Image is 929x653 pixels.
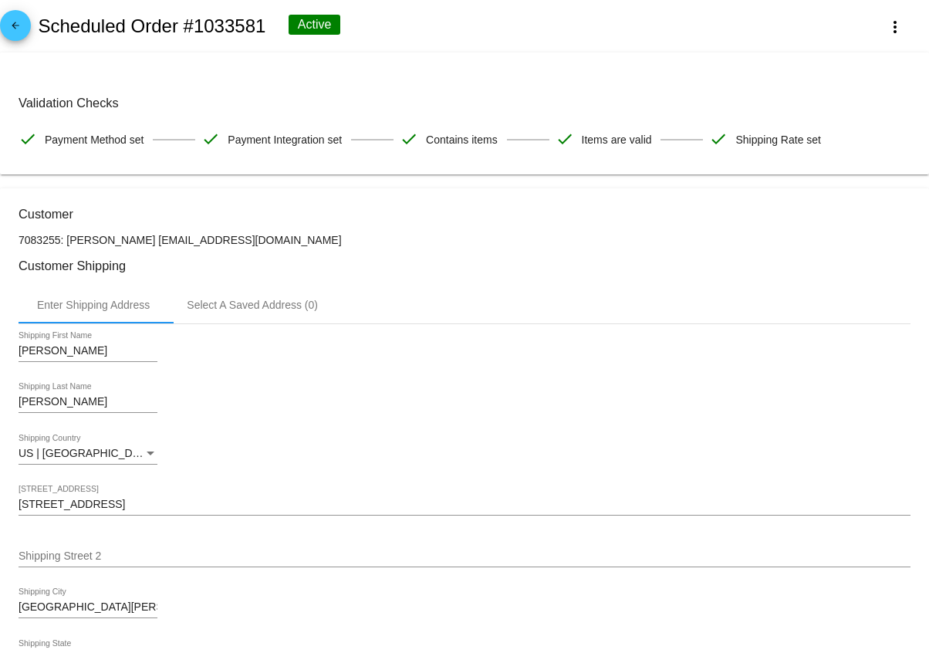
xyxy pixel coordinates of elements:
mat-icon: arrow_back [6,20,25,39]
h3: Validation Checks [19,96,910,110]
span: Shipping Rate set [735,123,821,156]
h2: Scheduled Order #1033581 [38,15,265,37]
h3: Customer Shipping [19,259,910,273]
span: Payment Method set [45,123,144,156]
mat-select: Shipping Country [19,448,157,460]
div: Active [289,15,341,35]
h3: Customer [19,207,910,222]
input: Shipping City [19,601,157,614]
mat-icon: check [400,130,418,148]
mat-icon: check [709,130,728,148]
span: Items are valid [582,123,652,156]
span: Contains items [426,123,498,156]
input: Shipping First Name [19,345,157,357]
mat-icon: check [201,130,220,148]
mat-icon: more_vert [886,18,904,36]
input: Shipping Street 2 [19,550,910,563]
p: 7083255: [PERSON_NAME] [EMAIL_ADDRESS][DOMAIN_NAME] [19,234,910,246]
div: Select A Saved Address (0) [187,299,318,311]
span: Payment Integration set [228,123,342,156]
mat-icon: check [556,130,574,148]
span: US | [GEOGRAPHIC_DATA] [19,447,155,459]
input: Shipping Last Name [19,396,157,408]
mat-icon: check [19,130,37,148]
input: Shipping Street 1 [19,499,910,511]
div: Enter Shipping Address [37,299,150,311]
